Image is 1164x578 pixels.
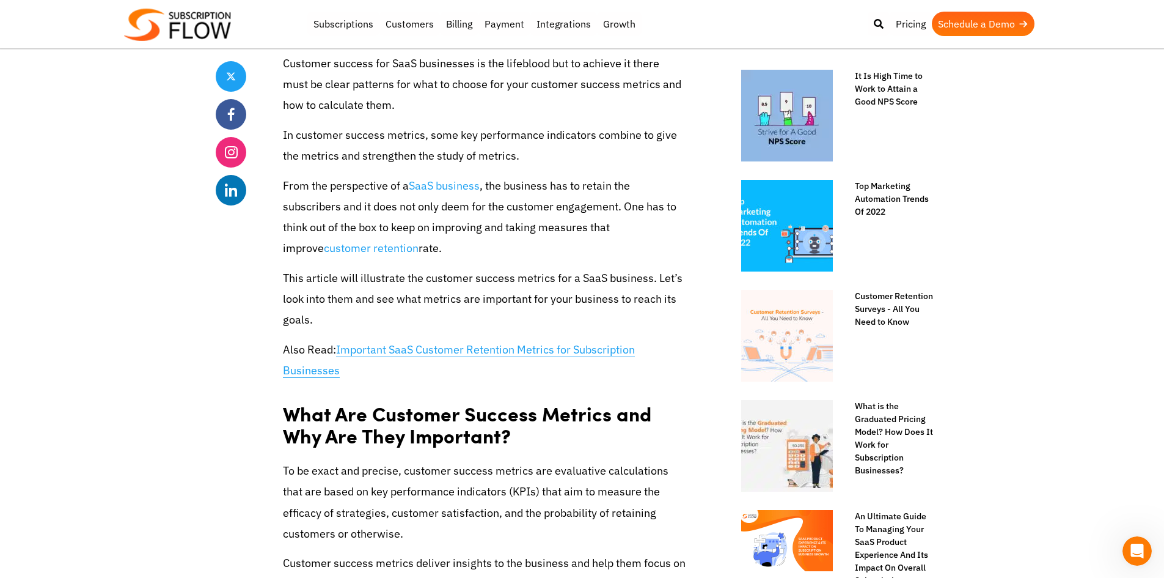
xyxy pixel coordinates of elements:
[379,12,440,36] a: Customers
[932,12,1034,36] a: Schedule a Demo
[530,12,597,36] a: Integrations
[843,400,937,477] a: What is the Graduated Pricing Model? How Does It Work for Subscription Businesses?
[597,12,642,36] a: Growth
[283,461,686,544] p: To be exact and precise, customer success metrics are evaluative calculations that are based on k...
[283,390,686,451] h2: What Are Customer Success Metrics and Why Are They Important?
[324,241,419,255] a: customer retention
[1122,536,1152,566] iframe: Intercom live chat
[741,180,833,272] img: Top-Marketing-Automation-Trends-Of-2022
[890,12,932,36] a: Pricing
[409,179,480,193] a: SaaS business
[307,12,379,36] a: Subscriptions
[741,400,833,492] img: Graduated Pricing Model
[283,268,686,331] p: This article will illustrate the customer success metrics for a SaaS business. Let’s look into th...
[283,343,635,378] a: Important SaaS Customer Retention Metrics for Subscription Businesses
[283,125,686,166] p: In customer success metrics, some key performance indicators combine to give the metrics and stre...
[741,70,833,161] img: It-Is-High-Time-to-Work-to-Attain-a-Good-NPS-Score
[843,70,937,108] a: It Is High Time to Work to Attain a Good NPS Score
[843,290,937,328] a: Customer Retention Surveys - All You Need to Know
[283,339,686,381] p: Also Read:
[283,176,686,259] p: From the perspective of a , the business has to retain the subscribers and it does not only deem ...
[283,53,686,116] p: Customer success for SaaS businesses is the lifeblood but to achieve it there must be clear patte...
[741,510,833,571] img: SaaS-Product-Experience
[843,180,937,218] a: Top Marketing Automation Trends Of 2022
[741,290,833,382] img: customer retention surveys
[124,9,231,41] img: Subscriptionflow
[440,12,478,36] a: Billing
[478,12,530,36] a: Payment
